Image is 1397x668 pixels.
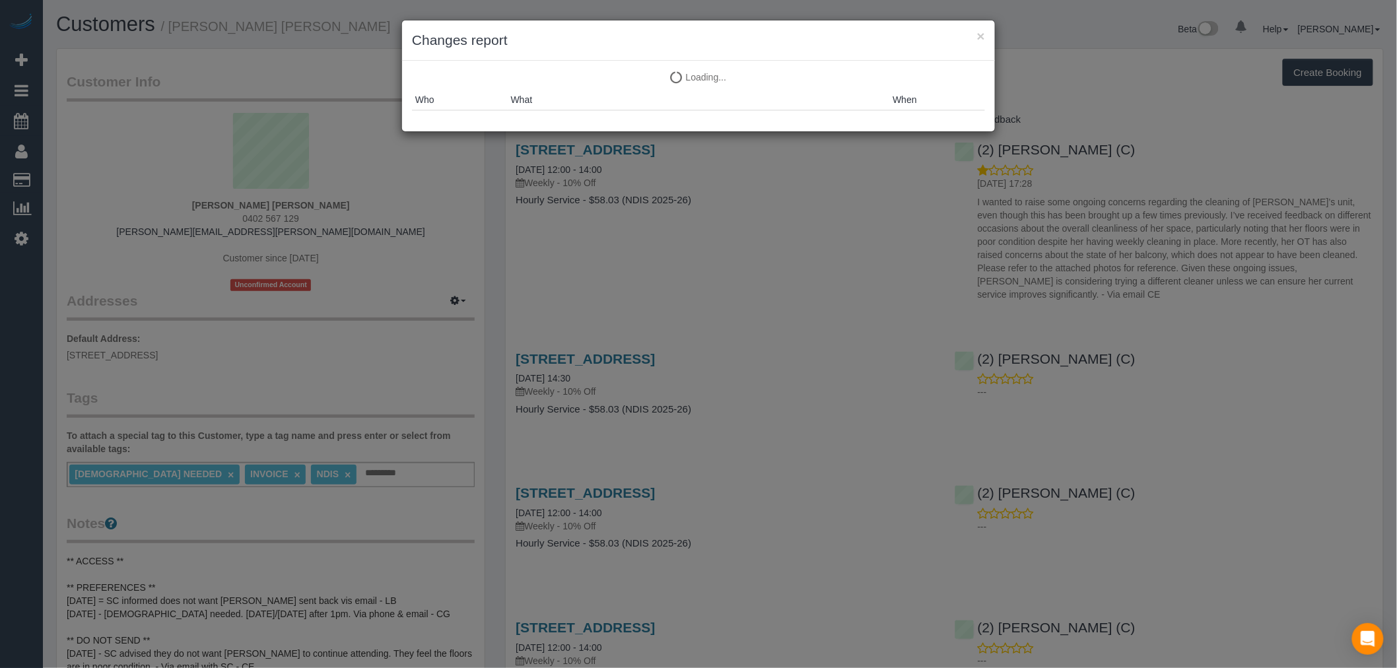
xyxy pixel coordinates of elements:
div: Open Intercom Messenger [1352,623,1384,655]
sui-modal: Changes report [402,20,995,131]
th: When [889,90,985,110]
th: What [508,90,890,110]
h3: Changes report [412,30,985,50]
p: Loading... [412,71,985,84]
th: Who [412,90,508,110]
button: × [977,29,985,43]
